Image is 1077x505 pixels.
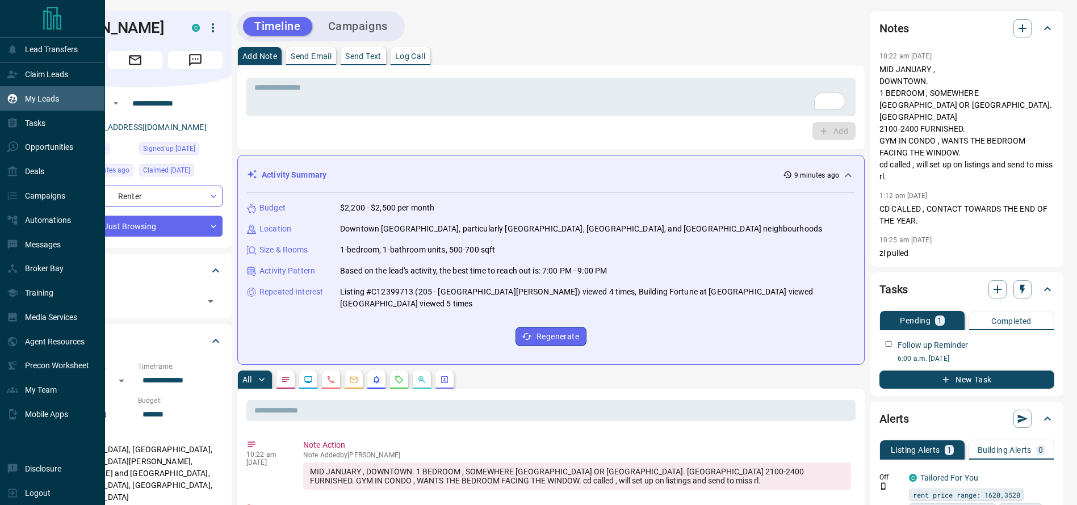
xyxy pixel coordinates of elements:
[440,375,449,384] svg: Agent Actions
[879,236,932,244] p: 10:25 am [DATE]
[978,446,1032,454] p: Building Alerts
[340,202,434,214] p: $2,200 - $2,500 per month
[48,19,175,37] h1: [PERSON_NAME]
[1038,446,1043,454] p: 0
[259,244,308,256] p: Size & Rooms
[879,203,1054,227] p: CD CALLED , CONTACT TOWARDS THE END OF THE YEAR.
[879,280,908,298] h2: Tasks
[78,123,207,132] a: [EMAIL_ADDRESS][DOMAIN_NAME]
[242,52,277,60] p: Add Note
[304,375,313,384] svg: Lead Browsing Activity
[262,169,326,181] p: Activity Summary
[909,474,917,482] div: condos.ca
[48,430,223,440] p: Areas Searched:
[108,51,162,69] span: Email
[109,96,123,110] button: Open
[326,375,336,384] svg: Calls
[168,51,223,69] span: Message
[879,410,909,428] h2: Alerts
[920,473,978,482] a: Tailored For You
[259,265,315,277] p: Activity Pattern
[246,451,286,458] p: 10:22 am
[879,247,1054,259] p: zl pulled
[891,446,940,454] p: Listing Alerts
[143,143,195,154] span: Signed up [DATE]
[879,405,1054,432] div: Alerts
[340,265,607,277] p: Based on the lead's activity, the best time to reach out is: 7:00 PM - 9:00 PM
[516,327,586,346] button: Regenerate
[340,244,495,256] p: 1-bedroom, 1-bathroom units, 500-700 sqft
[937,317,942,325] p: 1
[879,15,1054,42] div: Notes
[254,83,848,112] textarea: To enrich screen reader interactions, please activate Accessibility in Grammarly extension settings
[395,52,425,60] p: Log Call
[303,451,851,459] p: Note Added by [PERSON_NAME]
[303,462,851,490] div: MID JANUARY , DOWNTOWN. 1 BEDROOM , SOMEWHERE [GEOGRAPHIC_DATA] OR [GEOGRAPHIC_DATA]. [GEOGRAPHIC...
[372,375,381,384] svg: Listing Alerts
[879,64,1054,183] p: MID JANUARY , DOWNTOWN. 1 BEDROOM , SOMEWHERE [GEOGRAPHIC_DATA] OR [GEOGRAPHIC_DATA]. [GEOGRAPHIC...
[991,317,1032,325] p: Completed
[243,17,312,36] button: Timeline
[879,19,909,37] h2: Notes
[48,216,223,237] div: Just Browsing
[345,52,382,60] p: Send Text
[259,286,323,298] p: Repeated Interest
[898,339,968,351] p: Follow up Reminder
[291,52,332,60] p: Send Email
[48,257,223,284] div: Tags
[879,52,932,60] p: 10:22 am [DATE]
[879,276,1054,303] div: Tasks
[913,489,1020,500] span: rent price range: 1620,3520
[281,375,290,384] svg: Notes
[246,458,286,466] p: [DATE]
[879,472,902,482] p: Off
[48,186,223,207] div: Renter
[203,293,219,309] button: Open
[879,192,928,200] p: 1:12 pm [DATE]
[138,361,223,372] p: Timeframe:
[340,286,855,310] p: Listing #C12399713 (205 - [GEOGRAPHIC_DATA][PERSON_NAME]) viewed 4 times, Building Fortune at [GE...
[349,375,358,384] svg: Emails
[898,354,1054,364] p: 6:00 a.m. [DATE]
[947,446,952,454] p: 1
[192,24,200,32] div: condos.ca
[900,317,931,325] p: Pending
[48,327,223,355] div: Criteria
[303,439,851,451] p: Note Action
[794,170,839,180] p: 9 minutes ago
[139,164,223,180] div: Sat Aug 16 2025
[138,395,223,406] p: Budget:
[879,371,1054,389] button: New Task
[139,142,223,158] div: Sat Aug 16 2025
[259,202,286,214] p: Budget
[317,17,399,36] button: Campaigns
[143,165,190,176] span: Claimed [DATE]
[417,375,426,384] svg: Opportunities
[340,223,822,235] p: Downtown [GEOGRAPHIC_DATA], particularly [GEOGRAPHIC_DATA], [GEOGRAPHIC_DATA], and [GEOGRAPHIC_DA...
[247,165,855,186] div: Activity Summary9 minutes ago
[259,223,291,235] p: Location
[395,375,404,384] svg: Requests
[242,376,252,384] p: All
[879,482,887,490] svg: Push Notification Only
